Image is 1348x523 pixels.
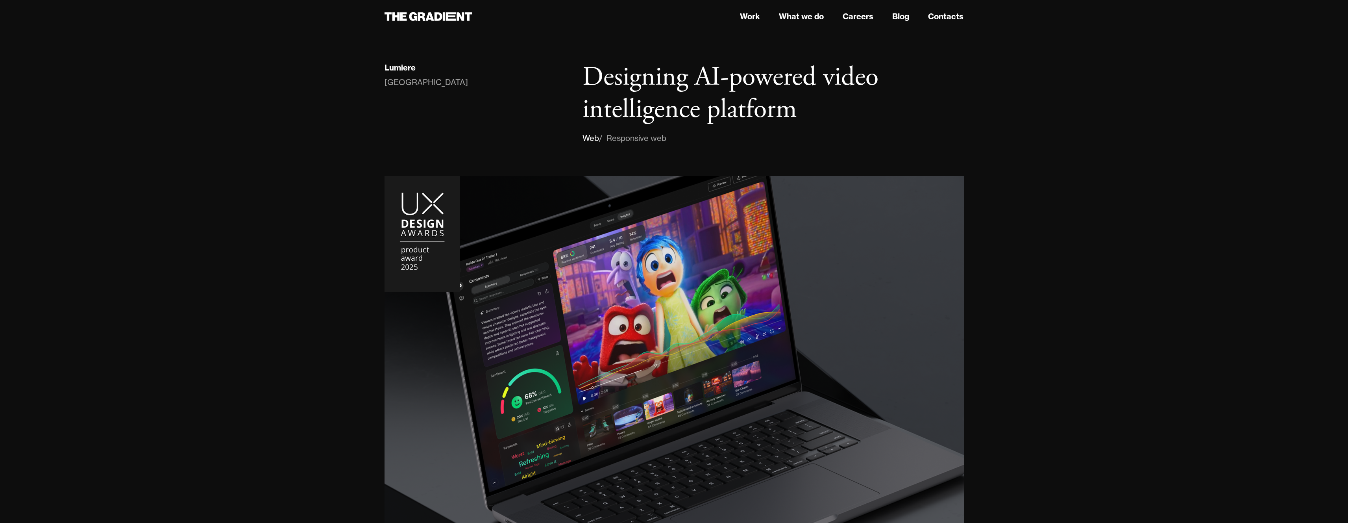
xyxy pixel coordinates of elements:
a: What we do [779,11,824,22]
a: Work [740,11,760,22]
div: [GEOGRAPHIC_DATA] [385,76,468,89]
h1: Designing AI-powered video intelligence platform [582,61,963,126]
a: Careers [843,11,873,22]
div: / Responsive web [599,132,666,145]
div: Lumiere [385,63,416,73]
a: Contacts [928,11,963,22]
a: Blog [892,11,909,22]
div: Web [582,132,599,145]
